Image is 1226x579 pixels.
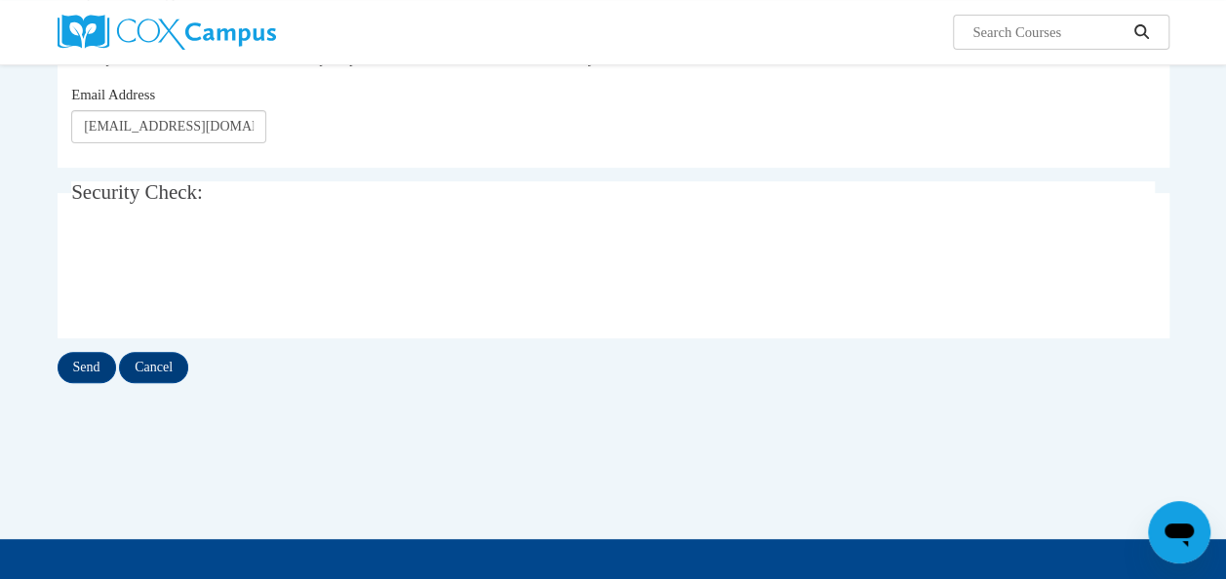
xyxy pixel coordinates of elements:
span: Security Check: [71,180,203,204]
span: Email Address [71,87,155,102]
iframe: reCAPTCHA [71,238,368,314]
input: Email [71,110,266,143]
img: Cox Campus [58,15,276,50]
input: Cancel [119,352,188,383]
button: Search [1127,20,1156,44]
a: Cox Campus [58,15,409,50]
input: Search Courses [970,20,1127,44]
iframe: Button to launch messaging window [1148,501,1210,563]
input: Send [58,352,116,383]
